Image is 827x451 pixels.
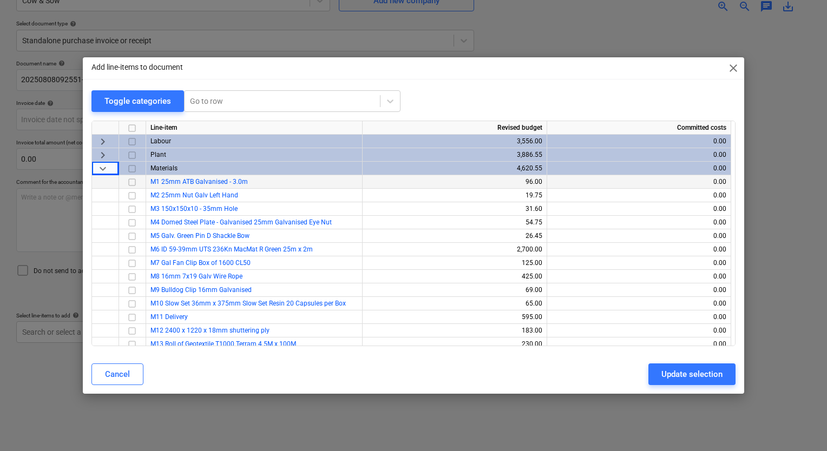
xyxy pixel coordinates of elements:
span: Materials [150,164,178,172]
div: 3,556.00 [367,135,542,148]
a: M3 150x150x10 - 35mm Hole [150,205,238,213]
a: M11 Delivery [150,313,188,321]
div: 0.00 [552,256,726,270]
div: Toggle categories [104,94,171,108]
a: M5 Galv. Green Pin D Shackle Bow [150,232,250,240]
div: 26.45 [367,229,542,243]
div: 31.60 [367,202,542,216]
a: M4 Domed Steel Plate - Galvanised 25mm Galvanised Eye Nut [150,218,332,226]
div: 183.00 [367,324,542,337]
div: 0.00 [552,189,726,202]
div: 595.00 [367,310,542,324]
div: 0.00 [552,270,726,283]
span: keyboard_arrow_right [96,149,109,162]
button: Update selection [648,363,736,385]
div: 54.75 [367,216,542,229]
div: 65.00 [367,297,542,310]
div: 4,620.55 [367,162,542,175]
div: 0.00 [552,310,726,324]
div: 0.00 [552,324,726,337]
button: Toggle categories [91,90,184,112]
a: M9 Bulldog Clip 16mm Galvanised [150,286,252,294]
div: 0.00 [552,297,726,310]
a: M1 25mm ATB Galvanised - 3.0m [150,178,248,185]
div: 2,700.00 [367,243,542,256]
div: Update selection [661,367,723,381]
div: 69.00 [367,283,542,297]
p: Add line-items to document [91,62,183,73]
div: 0.00 [552,243,726,256]
div: 19.75 [367,189,542,202]
div: Line-item [146,121,363,135]
div: 125.00 [367,256,542,270]
div: 0.00 [552,202,726,216]
div: Revised budget [363,121,547,135]
div: 0.00 [552,135,726,148]
div: Cancel [105,367,130,381]
a: M13 Roll of Geotextile T1000 Terram 4.5M x 100M [150,340,296,348]
span: Labour [150,137,171,145]
div: 230.00 [367,337,542,351]
div: 96.00 [367,175,542,189]
a: M6 ID 59-39mm UTS 236Kn MacMat R Green 25m x 2m [150,246,313,253]
span: Plant [150,151,166,158]
button: Cancel [91,363,143,385]
div: Committed costs [547,121,731,135]
div: 0.00 [552,229,726,243]
a: M8 16mm 7x19 Galv Wire Rope [150,273,242,280]
div: 0.00 [552,283,726,297]
div: 0.00 [552,175,726,189]
span: keyboard_arrow_down [96,162,109,175]
span: keyboard_arrow_right [96,135,109,148]
div: 0.00 [552,337,726,351]
div: 3,886.55 [367,148,542,162]
a: M7 Gal Fan Clip Box of 1600 CL50 [150,259,251,267]
div: 425.00 [367,270,542,283]
a: M2 25mm Nut Galv Left Hand [150,191,238,199]
div: 0.00 [552,148,726,162]
div: 0.00 [552,216,726,229]
a: M12 2400 x 1220 x 18mm shuttering ply [150,327,270,334]
a: M10 Slow Set 36mm x 375mm Slow Set Resin 20 Capsules per Box [150,300,346,307]
div: 0.00 [552,162,726,175]
span: close [727,62,740,75]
